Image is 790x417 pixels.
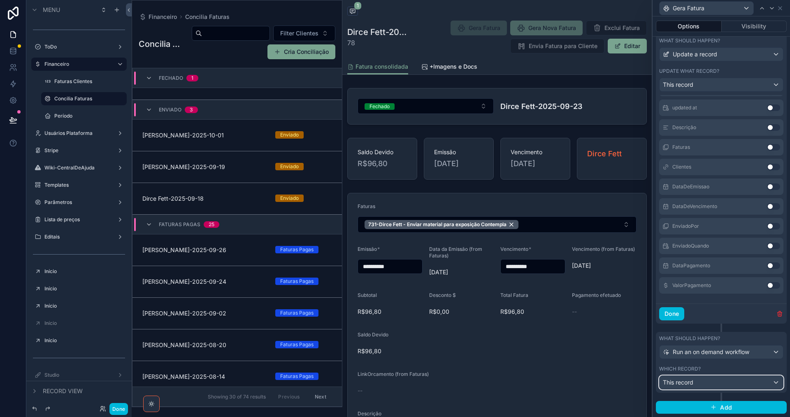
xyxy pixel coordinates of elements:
label: Wiki-CentralDeAjuda [44,164,110,171]
span: DataDeEmissao [672,183,709,190]
label: Início [44,303,122,309]
span: EnviadoPor [672,223,699,229]
button: Visibility [722,21,787,32]
span: updated at [672,104,697,111]
div: 3 [190,107,193,113]
label: Financeiro [44,61,110,67]
span: Run an on demand workflow [673,348,749,356]
label: Concilia Faturas [54,95,122,102]
span: Showing 30 of 74 results [208,394,266,400]
button: Done [659,307,684,320]
label: Which record? [659,366,701,372]
span: EnviadoQuando [672,243,709,249]
button: 1 [347,7,358,17]
label: Update what record? [659,68,719,74]
span: Fechado [159,75,183,81]
button: Options [656,21,722,32]
span: Add [720,404,732,411]
span: This record [663,378,693,387]
span: +Imagens e Docs [430,63,477,71]
span: 78 [347,38,409,48]
label: Usuários Plataforma [44,130,110,137]
button: Editar [608,39,647,53]
span: Faturas [672,144,690,151]
button: Gera Fatura [659,1,754,15]
span: 1 [354,2,362,10]
span: DataDeVencimento [672,203,717,210]
button: This record [659,78,783,92]
div: 25 [209,221,214,228]
span: Enviado [159,107,181,113]
button: Add [656,401,787,414]
label: Início [44,337,122,344]
label: Studio [44,372,110,378]
span: Fatura consolidada [355,63,408,71]
button: Next [309,390,332,403]
label: Lista de preços [44,216,110,223]
span: Faturas Pagas [159,221,200,228]
label: Parâmetros [44,199,110,206]
a: +Imagens e Docs [421,59,477,76]
label: ToDo [44,44,110,50]
div: 1 [191,75,193,81]
h1: Dirce Fett-2025-09-23 [347,26,409,38]
label: Stripe [44,147,110,154]
span: Gera Fatura [673,4,704,12]
span: Update a record [673,50,717,58]
label: What should happen? [659,37,720,44]
span: Record view [43,387,83,395]
label: Faturas Clientes [54,78,122,85]
label: Templates [44,182,110,188]
label: Início [44,320,122,327]
button: Done [109,403,128,415]
span: This record [663,81,693,89]
label: Editais [44,234,110,240]
button: This record [659,375,783,389]
a: Fatura consolidada [347,59,408,75]
label: What should happen? [659,335,720,342]
span: DataPagamento [672,262,710,269]
button: Update a record [659,47,783,61]
span: Clientes [672,164,691,170]
button: Run an on demand workflow [659,345,783,359]
span: Menu [43,6,60,14]
label: Início [44,268,122,275]
label: Início [44,285,122,292]
label: Período [54,113,122,119]
span: Descrição [672,124,696,131]
span: ValorPagamento [672,282,711,289]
